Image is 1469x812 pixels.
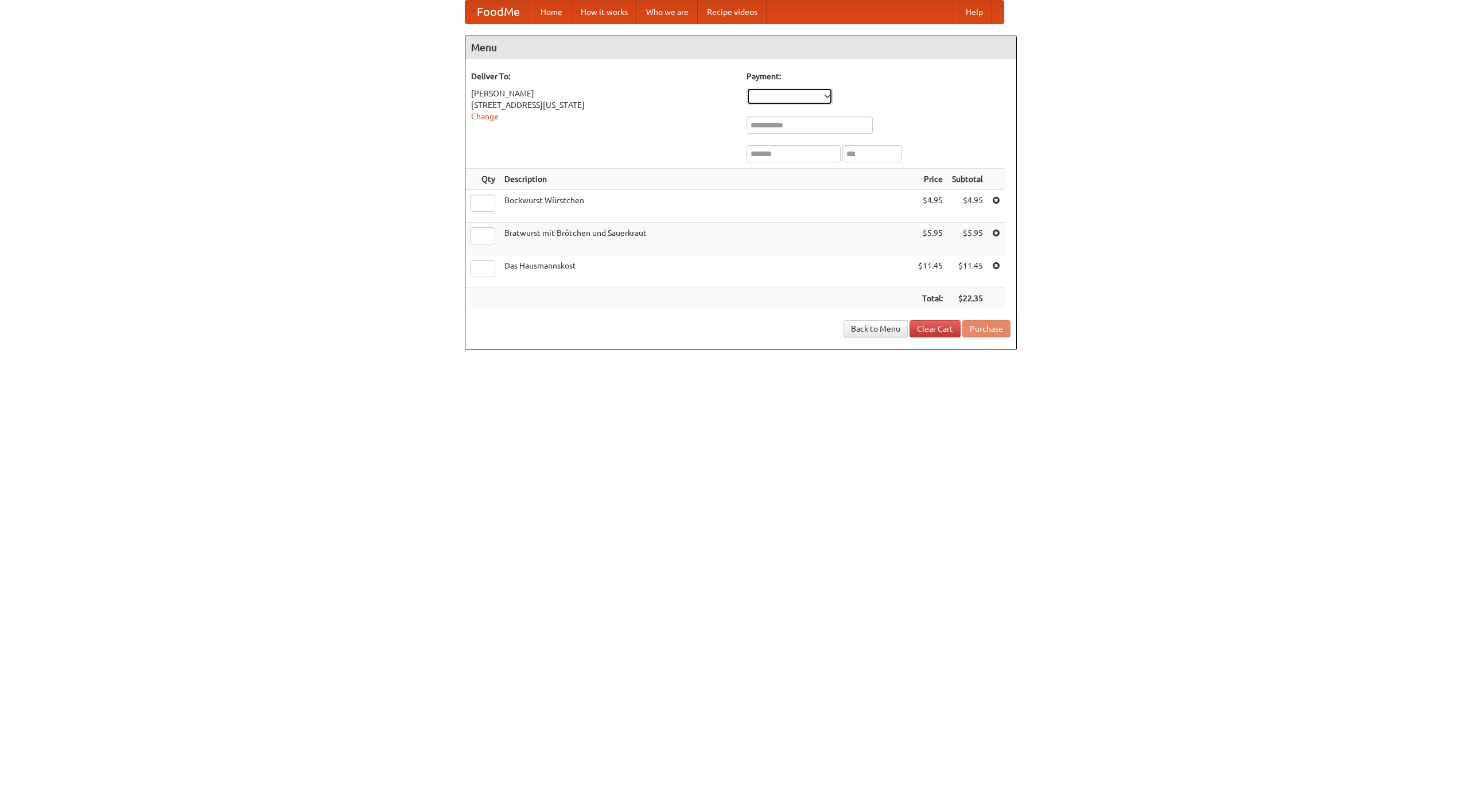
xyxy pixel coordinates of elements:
[914,169,947,190] th: Price
[914,288,947,309] th: Total:
[698,1,767,24] a: Recipe videos
[914,223,947,255] td: $5.95
[910,320,961,337] a: Clear Cart
[531,1,572,24] a: Home
[947,255,988,288] td: $11.45
[947,288,988,309] th: $22.35
[962,320,1011,337] button: Purchase
[471,112,499,121] a: Change
[947,190,988,223] td: $4.95
[914,190,947,223] td: $4.95
[500,190,914,223] td: Bockwurst Würstchen
[471,88,735,99] div: [PERSON_NAME]
[465,1,531,24] a: FoodMe
[471,71,735,82] h5: Deliver To:
[500,169,914,190] th: Description
[471,99,735,111] div: [STREET_ADDRESS][US_STATE]
[957,1,992,24] a: Help
[465,36,1016,59] h4: Menu
[465,169,500,190] th: Qty
[914,255,947,288] td: $11.45
[947,223,988,255] td: $5.95
[637,1,698,24] a: Who we are
[500,255,914,288] td: Das Hausmannskost
[947,169,988,190] th: Subtotal
[747,71,1011,82] h5: Payment:
[844,320,908,337] a: Back to Menu
[572,1,637,24] a: How it works
[500,223,914,255] td: Bratwurst mit Brötchen und Sauerkraut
